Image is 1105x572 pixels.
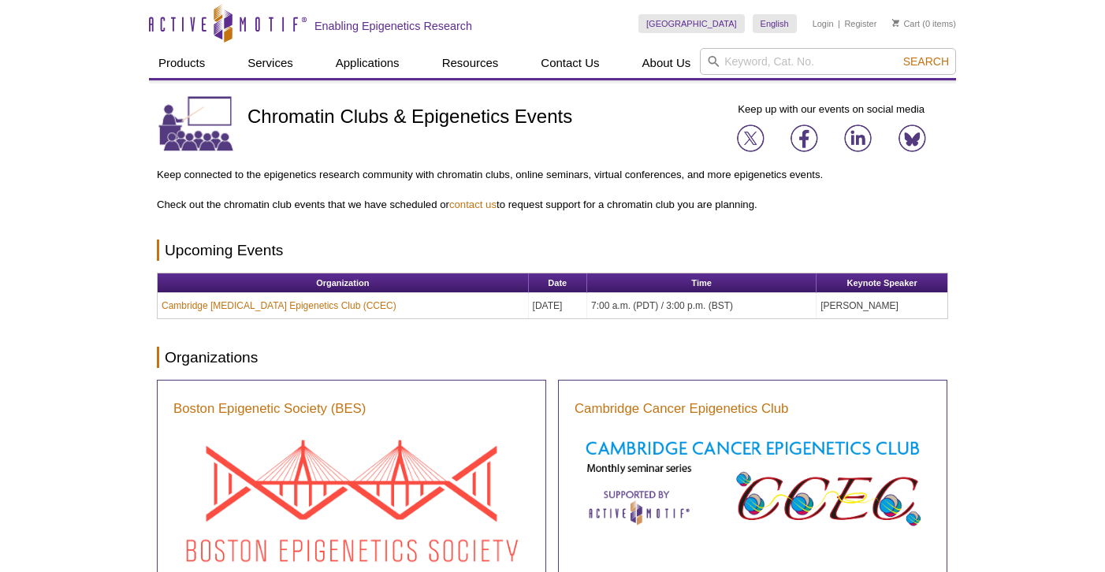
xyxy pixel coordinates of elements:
a: Cart [892,18,920,29]
h2: Organizations [157,347,948,368]
a: About Us [633,48,701,78]
p: Keep up with our events on social media [714,102,948,117]
a: Login [813,18,834,29]
img: Join us on X [737,124,765,152]
a: Services [238,48,303,78]
td: [PERSON_NAME] [817,293,947,318]
a: Boston Epigenetic Society (BES) [173,399,366,418]
td: 7:00 a.m. (PDT) / 3:00 p.m. (BST) [587,293,817,318]
img: Your Cart [892,19,899,27]
p: Check out the chromatin club events that we have scheduled or to request support for a chromatin ... [157,198,948,212]
th: Date [529,273,587,293]
h1: Chromatin Clubs & Epigenetics Events [247,106,572,129]
th: Keynote Speaker [817,273,947,293]
h2: Upcoming Events [157,240,948,261]
li: (0 items) [892,14,956,33]
h2: Enabling Epigenetics Research [314,19,472,33]
img: Chromatin Clubs & Epigenetic Events [157,95,236,154]
img: Cambridge Cancer Epigenetics Club Seminar Series [575,430,931,533]
img: Join us on Bluesky [899,124,926,152]
a: Cambridge [MEDICAL_DATA] Epigenetics Club (CCEC) [162,299,396,313]
a: English [753,14,797,33]
img: Join us on LinkedIn [844,124,872,152]
a: contact us [449,199,497,210]
input: Keyword, Cat. No. [700,48,956,75]
span: Search [903,55,949,68]
td: [DATE] [529,293,587,318]
th: Time [587,273,817,293]
a: Applications [326,48,409,78]
a: Resources [433,48,508,78]
button: Search [899,54,954,69]
th: Organization [158,273,529,293]
img: Join us on Facebook [791,124,818,152]
a: Cambridge Cancer Epigenetics Club [575,399,788,418]
a: Register [844,18,876,29]
a: Contact Us [531,48,608,78]
a: [GEOGRAPHIC_DATA] [638,14,745,33]
li: | [838,14,840,33]
a: Products [149,48,214,78]
img: Boston Epigenetic Society (BES) Seminar Series [173,430,530,572]
p: Keep connected to the epigenetics research community with chromatin clubs, online seminars, virtu... [157,168,948,182]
